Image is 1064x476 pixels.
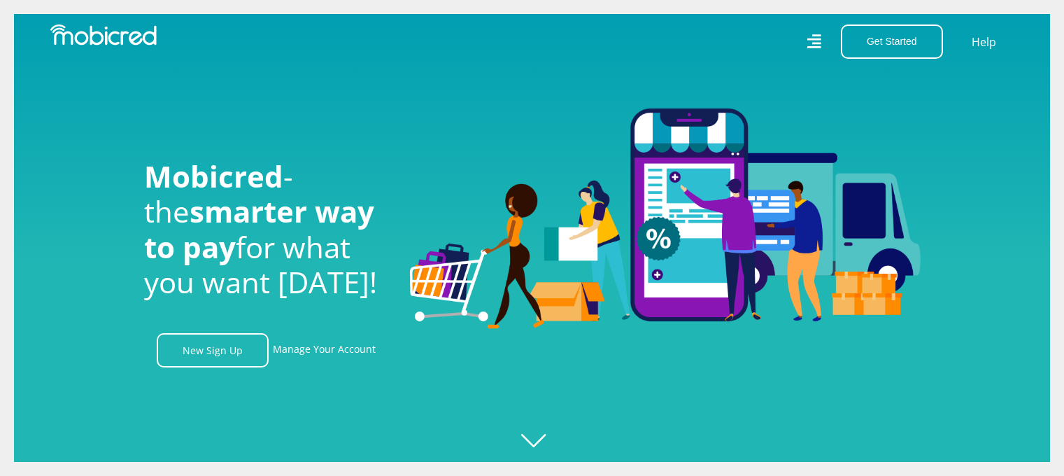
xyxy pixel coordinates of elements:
img: Welcome to Mobicred [410,108,921,330]
a: Help [971,33,997,51]
a: Manage Your Account [273,333,376,367]
img: Mobicred [50,24,157,45]
a: New Sign Up [157,333,269,367]
span: smarter way to pay [144,191,374,266]
h1: - the for what you want [DATE]! [144,159,389,300]
button: Get Started [841,24,943,59]
span: Mobicred [144,156,283,196]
